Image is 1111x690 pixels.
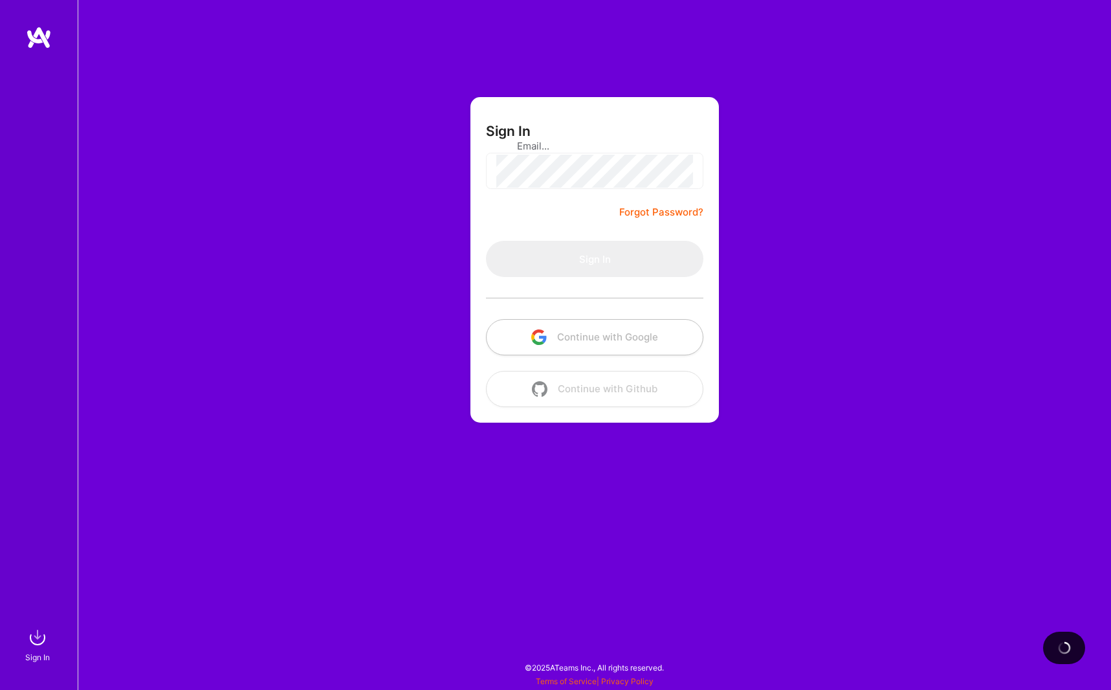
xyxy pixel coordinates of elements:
[25,651,50,664] div: Sign In
[1058,641,1071,654] img: loading
[25,625,50,651] img: sign in
[486,371,703,407] button: Continue with Github
[486,319,703,355] button: Continue with Google
[27,625,50,664] a: sign inSign In
[601,676,654,686] a: Privacy Policy
[532,381,547,397] img: icon
[536,676,654,686] span: |
[517,129,672,162] input: Email...
[531,329,547,345] img: icon
[26,26,52,49] img: logo
[486,241,703,277] button: Sign In
[486,123,531,139] h3: Sign In
[78,651,1111,684] div: © 2025 ATeams Inc., All rights reserved.
[619,205,703,220] a: Forgot Password?
[536,676,597,686] a: Terms of Service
